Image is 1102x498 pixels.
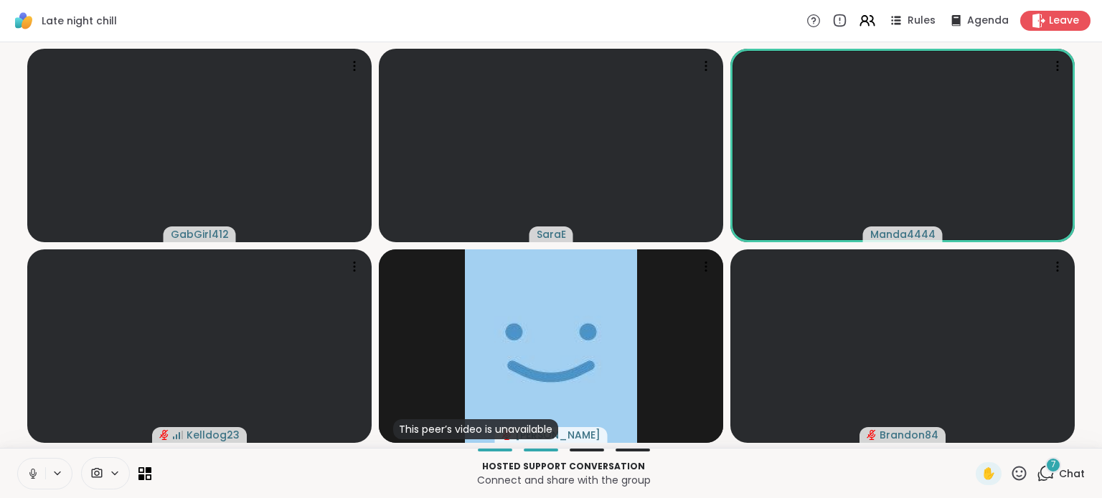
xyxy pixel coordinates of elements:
div: This peer’s video is unavailable [393,419,558,439]
span: audio-muted [159,430,169,440]
span: Late night chill [42,14,117,28]
span: Leave [1049,14,1079,28]
span: audio-muted [867,430,877,440]
p: Connect and share with the group [160,473,967,487]
span: SaraE [537,227,566,241]
p: Hosted support conversation [160,460,967,473]
img: Donald [465,249,637,443]
span: Rules [908,14,936,28]
span: Agenda [967,14,1009,28]
span: Brandon84 [880,428,938,442]
span: [PERSON_NAME] [515,428,601,442]
span: Chat [1059,466,1085,481]
span: GabGirl412 [171,227,229,241]
span: Manda4444 [870,227,936,241]
span: Kelldog23 [187,428,240,442]
span: 7 [1051,459,1056,471]
span: ✋ [981,465,996,482]
img: ShareWell Logomark [11,9,36,33]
